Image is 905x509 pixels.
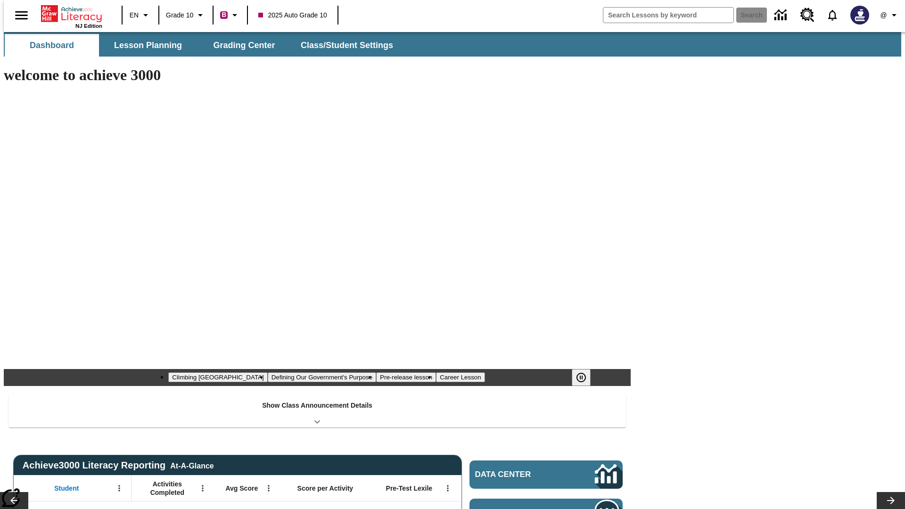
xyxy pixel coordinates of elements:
button: Grading Center [197,34,291,57]
div: Pause [572,369,600,386]
span: Activities Completed [136,480,198,497]
span: Score per Activity [297,484,354,493]
button: Slide 3 Pre-release lesson [376,372,436,382]
p: Show Class Announcement Details [262,401,372,410]
button: Slide 1 Climbing Mount Tai [168,372,267,382]
div: Show Class Announcement Details [8,395,626,427]
span: Data Center [475,470,563,479]
div: SubNavbar [4,32,901,57]
button: Dashboard [5,34,99,57]
button: Boost Class color is violet red. Change class color [216,7,244,24]
a: Notifications [820,3,845,27]
button: Lesson carousel, Next [877,492,905,509]
span: Grade 10 [166,10,193,20]
span: NJ Edition [75,23,102,29]
span: @ [880,10,887,20]
span: B [222,9,226,21]
button: Pause [572,369,591,386]
span: EN [130,10,139,20]
span: Achieve3000 Literacy Reporting [23,460,214,471]
a: Data Center [469,460,623,489]
span: Student [54,484,79,493]
img: Avatar [850,6,869,25]
button: Open side menu [8,1,35,29]
button: Profile/Settings [875,7,905,24]
button: Open Menu [262,481,276,495]
button: Open Menu [196,481,210,495]
input: search field [603,8,733,23]
h1: welcome to achieve 3000 [4,66,631,84]
button: Lesson Planning [101,34,195,57]
div: SubNavbar [4,34,402,57]
span: Pre-Test Lexile [386,484,433,493]
a: Home [41,4,102,23]
button: Open Menu [441,481,455,495]
button: Grade: Grade 10, Select a grade [162,7,210,24]
button: Language: EN, Select a language [125,7,156,24]
button: Class/Student Settings [293,34,401,57]
button: Open Menu [112,481,126,495]
a: Data Center [769,2,795,28]
button: Slide 2 Defining Our Government's Purpose [268,372,376,382]
div: Home [41,3,102,29]
button: Select a new avatar [845,3,875,27]
button: Slide 4 Career Lesson [436,372,485,382]
div: At-A-Glance [170,460,214,470]
a: Resource Center, Will open in new tab [795,2,820,28]
span: Avg Score [225,484,258,493]
span: 2025 Auto Grade 10 [258,10,327,20]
